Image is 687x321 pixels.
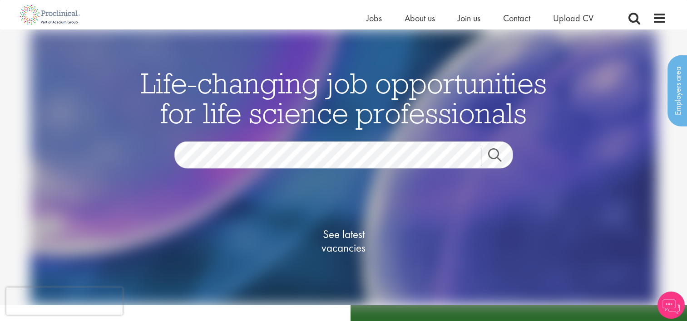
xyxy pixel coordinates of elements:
[458,12,480,24] a: Join us
[657,292,685,319] img: Chatbot
[405,12,435,24] a: About us
[298,228,389,255] span: See latest vacancies
[6,287,123,315] iframe: reCAPTCHA
[141,65,547,131] span: Life-changing job opportunities for life science professionals
[30,29,657,305] img: candidate home
[503,12,530,24] a: Contact
[366,12,382,24] a: Jobs
[553,12,593,24] a: Upload CV
[298,191,389,291] a: See latestvacancies
[481,148,520,166] a: Job search submit button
